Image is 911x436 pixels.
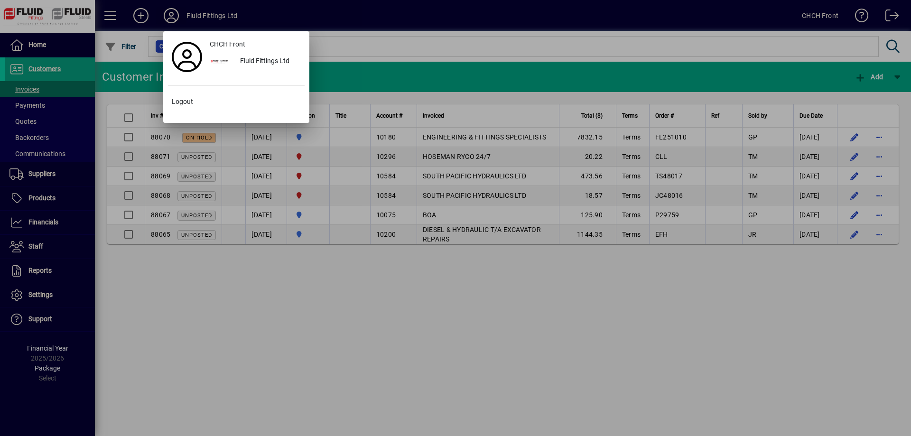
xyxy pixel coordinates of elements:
a: CHCH Front [206,36,305,53]
div: Fluid Fittings Ltd [232,53,305,70]
button: Logout [168,93,305,111]
a: Profile [168,48,206,65]
span: Logout [172,97,193,107]
span: CHCH Front [210,39,245,49]
button: Fluid Fittings Ltd [206,53,305,70]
